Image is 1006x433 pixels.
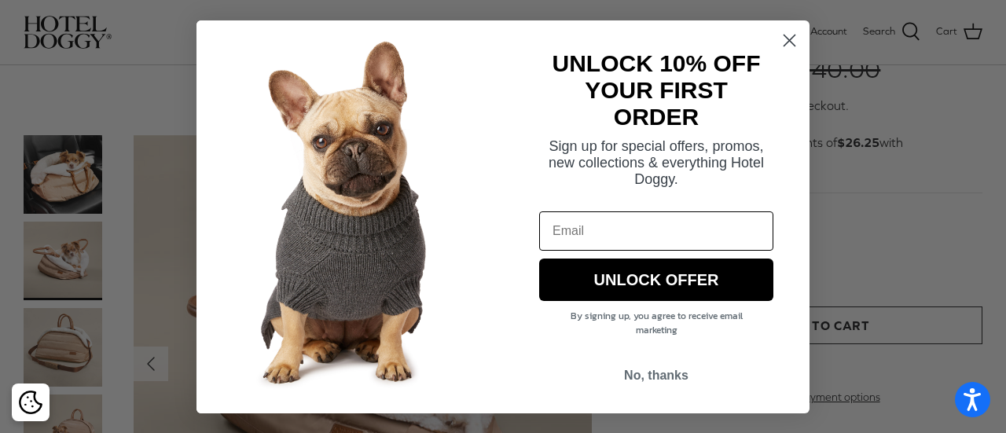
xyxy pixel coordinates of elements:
button: Cookie policy [17,389,44,416]
button: No, thanks [539,361,773,391]
img: 7cf315d2-500c-4d0a-a8b4-098d5756016d.jpeg [196,20,503,413]
button: Close dialog [776,27,803,54]
input: Email [539,211,773,251]
strong: UNLOCK 10% OFF YOUR FIRST ORDER [552,50,760,130]
span: Sign up for special offers, promos, new collections & everything Hotel Doggy. [549,138,764,187]
button: UNLOCK OFFER [539,259,773,301]
span: By signing up, you agree to receive email marketing [571,309,743,337]
div: Cookie policy [12,383,50,421]
img: Cookie policy [19,391,42,414]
